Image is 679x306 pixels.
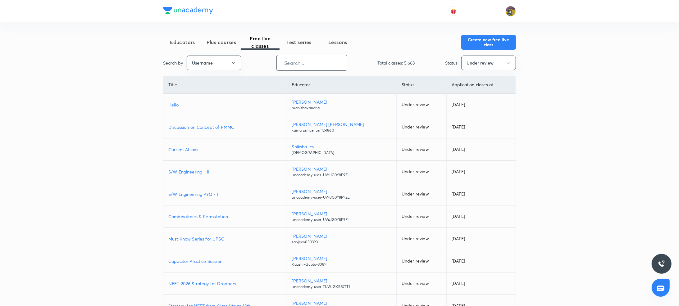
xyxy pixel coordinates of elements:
[163,60,183,66] p: Search by
[397,94,447,116] td: Under review
[292,150,392,155] p: [DEMOGRAPHIC_DATA]
[163,7,213,14] img: Company Logo
[378,60,415,66] p: Total classes: 5,663
[397,116,447,138] td: Under review
[280,38,318,46] span: Test series
[447,228,516,250] td: [DATE]
[292,239,392,245] p: sanjeev050393
[292,262,392,267] p: KaushikGupta-3089
[447,250,516,272] td: [DATE]
[292,210,392,217] p: [PERSON_NAME]
[292,166,392,178] a: [PERSON_NAME]unacademy-user-UV4JG0Y8P9ZL
[292,233,392,239] p: [PERSON_NAME]
[505,6,516,16] img: sajan k
[447,76,516,94] th: Application closes at
[447,94,516,116] td: [DATE]
[292,128,392,133] p: kumarprinceiitm92-1860
[241,35,280,50] span: Free live classes
[292,284,392,290] p: unacademy-user-TUWJGXIUXTT1
[168,280,282,287] a: NEET 2026 Strategy for Droppers
[292,172,392,178] p: unacademy-user-UV4JG0Y8P9ZL
[202,38,241,46] span: Plus courses
[397,161,447,183] td: Under review
[292,105,392,111] p: manishakanoria
[292,99,392,111] a: [PERSON_NAME]manishakanoria
[277,55,347,71] input: Search...
[292,166,392,172] p: [PERSON_NAME]
[658,260,665,268] img: ttu
[187,56,241,70] button: Username
[461,35,516,50] button: Create new free live class
[292,99,392,105] p: [PERSON_NAME]
[397,138,447,161] td: Under review
[397,250,447,272] td: Under review
[168,146,282,153] a: Current Affairs
[292,210,392,223] a: [PERSON_NAME]unacademy-user-UV4JG0Y8P9ZL
[292,143,392,150] p: Shiksha Ics
[292,277,392,290] a: [PERSON_NAME]unacademy-user-TUWJGXIUXTT1
[447,161,516,183] td: [DATE]
[397,272,447,295] td: Under review
[168,213,282,220] a: Combinatroics & Permutation
[168,101,282,108] a: Hello
[168,236,282,242] a: Must Know Series for UPSC
[397,76,447,94] th: Status
[292,195,392,200] p: unacademy-user-UV4JG0Y8P9ZL
[397,183,447,205] td: Under review
[292,188,392,200] a: [PERSON_NAME]unacademy-user-UV4JG0Y8P9ZL
[447,272,516,295] td: [DATE]
[447,138,516,161] td: [DATE]
[447,183,516,205] td: [DATE]
[318,38,357,46] span: Lessons
[445,60,458,66] p: Status
[451,8,456,14] img: avatar
[292,121,392,133] a: [PERSON_NAME] [PERSON_NAME]kumarprinceiitm92-1860
[287,76,397,94] th: Educator
[397,205,447,228] td: Under review
[292,217,392,223] p: unacademy-user-UV4JG0Y8P9ZL
[447,205,516,228] td: [DATE]
[163,76,287,94] th: Title
[163,38,202,46] span: Educators
[292,277,392,284] p: [PERSON_NAME]
[447,116,516,138] td: [DATE]
[292,255,392,267] a: [PERSON_NAME]KaushikGupta-3089
[168,191,282,197] a: S/W Engineering PYQ - I
[292,233,392,245] a: [PERSON_NAME]sanjeev050393
[168,258,282,264] a: Capacitor Practice Session
[292,188,392,195] p: [PERSON_NAME]
[397,228,447,250] td: Under review
[449,6,458,16] button: avatar
[292,143,392,155] a: Shiksha Ics[DEMOGRAPHIC_DATA]
[292,255,392,262] p: [PERSON_NAME]
[168,169,282,175] a: S/W Engineering - II
[168,124,282,130] a: Discussion on Concept of PMMC
[461,56,516,70] button: Under review
[292,121,392,128] p: [PERSON_NAME] [PERSON_NAME]
[163,7,213,16] a: Company Logo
